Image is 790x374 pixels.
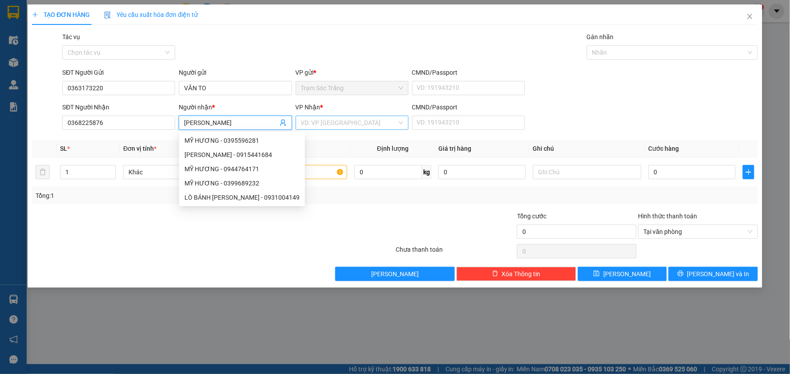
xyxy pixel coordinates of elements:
span: TẠO ĐƠN HÀNG [32,11,90,18]
div: CMND/Passport [412,68,525,77]
div: MỸ HƯƠNG - 0395596281 [179,133,305,148]
button: save[PERSON_NAME] [578,267,667,281]
span: Xóa Thông tin [502,269,541,279]
div: CMND/Passport [412,102,525,112]
span: Yêu cầu xuất hóa đơn điện tử [104,11,198,18]
div: Người nhận [179,102,292,112]
div: SĐT Người Nhận [62,102,175,112]
div: MỸ HƯƠNG - 0399689232 [184,178,300,188]
div: MỸ HƯƠNG - 0944764171 [179,162,305,176]
input: 0 [438,165,526,179]
span: [PERSON_NAME] [603,269,651,279]
div: Người gửi [179,68,292,77]
span: [PERSON_NAME] và In [687,269,750,279]
button: delete [36,165,50,179]
p: Ngày giờ in: [132,11,171,28]
span: Trạm Sóc Trăng [301,81,403,95]
strong: XE KHÁCH MỸ DUYÊN [57,5,118,24]
div: [PERSON_NAME] - 0915441684 [184,150,300,160]
span: Khác [128,165,226,179]
span: TP.HCM -SÓC TRĂNG [52,28,115,35]
button: Close [738,4,762,29]
div: Chưa thanh toán [395,245,516,260]
div: VP gửi [296,68,409,77]
span: Định lượng [377,145,409,152]
span: SL [60,145,67,152]
button: [PERSON_NAME] [335,267,455,281]
div: SĐT Người Gửi [62,68,175,77]
span: kg [422,165,431,179]
img: icon [104,12,111,19]
span: Trạm Sóc Trăng [4,61,92,94]
span: [DATE] [132,19,171,28]
div: MỸ HƯƠNG - 0395596281 [184,136,300,145]
input: Ghi Chú [533,165,642,179]
span: save [594,270,600,277]
th: Ghi chú [529,140,645,157]
div: MỸ HƯƠNG - 0944764171 [184,164,300,174]
span: close [746,13,754,20]
span: Tại văn phòng [644,225,753,238]
span: user-add [280,119,287,126]
span: Gửi: [4,61,92,94]
div: LÒ BÁNH [PERSON_NAME] - 0931004149 [184,193,300,202]
span: Giá trị hàng [438,145,471,152]
span: delete [492,270,498,277]
label: Gán nhãn [587,33,614,40]
span: Đơn vị tính [123,145,156,152]
span: VP Nhận [296,104,321,111]
div: Tổng: 1 [36,191,305,201]
strong: PHIẾU GỬI HÀNG [51,37,123,46]
label: Tác vụ [62,33,80,40]
div: MỸ HƯƠNG - 0915441684 [179,148,305,162]
span: plus [32,12,38,18]
button: printer[PERSON_NAME] và In [669,267,758,281]
label: Hình thức thanh toán [638,213,698,220]
span: [PERSON_NAME] [371,269,419,279]
span: Tổng cước [517,213,546,220]
span: Cước hàng [649,145,679,152]
button: deleteXóa Thông tin [457,267,576,281]
span: printer [678,270,684,277]
button: plus [743,165,754,179]
div: MỸ HƯƠNG - 0399689232 [179,176,305,190]
span: plus [743,169,754,176]
div: LÒ BÁNH TRẦN MỸ HƯƠNG - 0931004149 [179,190,305,205]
